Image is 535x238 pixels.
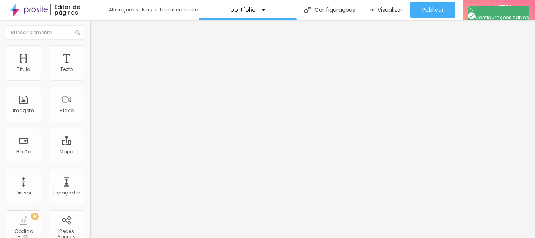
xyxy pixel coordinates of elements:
div: Texto [60,67,73,72]
img: view-1.svg [370,7,374,13]
img: Icone [468,6,474,11]
img: Icone [468,12,475,19]
input: Buscar elemento [6,25,84,40]
img: Icone [75,30,80,35]
button: Publicar [410,2,455,18]
div: Título [17,67,30,72]
div: Botão [16,149,31,154]
div: Espaçador [53,190,80,196]
div: Vídeo [60,108,74,113]
img: Icone [304,7,311,13]
div: Divisor [16,190,31,196]
div: Mapa [60,149,74,154]
div: Editor de páginas [50,4,101,15]
span: Publicar [422,7,444,13]
button: Visualizar [362,2,410,18]
p: portfolio [230,7,256,13]
div: Alterações salvas automaticamente [109,7,199,12]
iframe: Editor [90,20,535,238]
span: Fazer Upgrade [483,3,523,17]
div: Imagem [13,108,34,113]
span: Visualizar [378,7,403,13]
span: Configurações salvas [468,14,529,21]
